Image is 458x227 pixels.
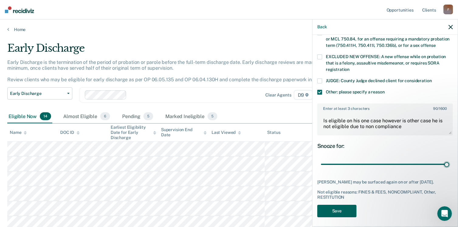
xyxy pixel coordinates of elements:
span: EXCLUDED CURRENT OFFENSE: On probation for MCL 750.81 or MCL 750.84, for an offense requiring a m... [326,30,449,48]
span: 5 [143,112,153,120]
a: Home [7,27,451,32]
div: [PERSON_NAME] may be surfaced again on or after [DATE]. [317,180,453,185]
span: Other: please specify a reason [326,89,385,94]
p: Early Discharge is the termination of the period of probation or parole before the full-term disc... [7,59,334,83]
div: Early Discharge [7,42,351,59]
span: 5 [208,112,217,120]
span: D9 [294,90,313,100]
div: Name [10,130,27,135]
div: Status [267,130,280,135]
iframe: Intercom live chat [437,206,452,221]
span: Early Discharge [10,91,65,96]
div: Pending [121,110,154,123]
div: Earliest Eligibility Date for Early Discharge [111,125,156,140]
div: Almost Eligible [62,110,111,123]
img: Recidiviz [5,6,34,13]
div: Eligible Now [7,110,52,123]
div: DOC ID [60,130,80,135]
span: EXCLUDED NEW OFFENSE: A new offense while on probation that is a felony, assaultive misdemeanor, ... [326,54,446,72]
span: 6 [100,112,110,120]
div: F [443,5,453,14]
textarea: Is eligible on his one case however is other case he is not eligible due to non compliance [318,112,452,135]
button: Back [317,24,327,30]
label: Enter at least 3 characters [318,104,452,111]
div: Not eligible reasons: FINES & FEES, NONCOMPLIANT, Other, RESTITUTION [317,190,453,200]
div: Snooze for: [317,143,453,149]
span: 14 [40,112,51,120]
button: Save [317,205,356,217]
span: JUDGE: County Judge declined client for consideration [326,78,432,83]
div: Supervision End Date [161,127,207,138]
div: Clear agents [265,93,291,98]
span: / 1600 [433,107,447,111]
div: Marked Ineligible [164,110,219,123]
div: Last Viewed [212,130,241,135]
span: 90 [433,107,438,111]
